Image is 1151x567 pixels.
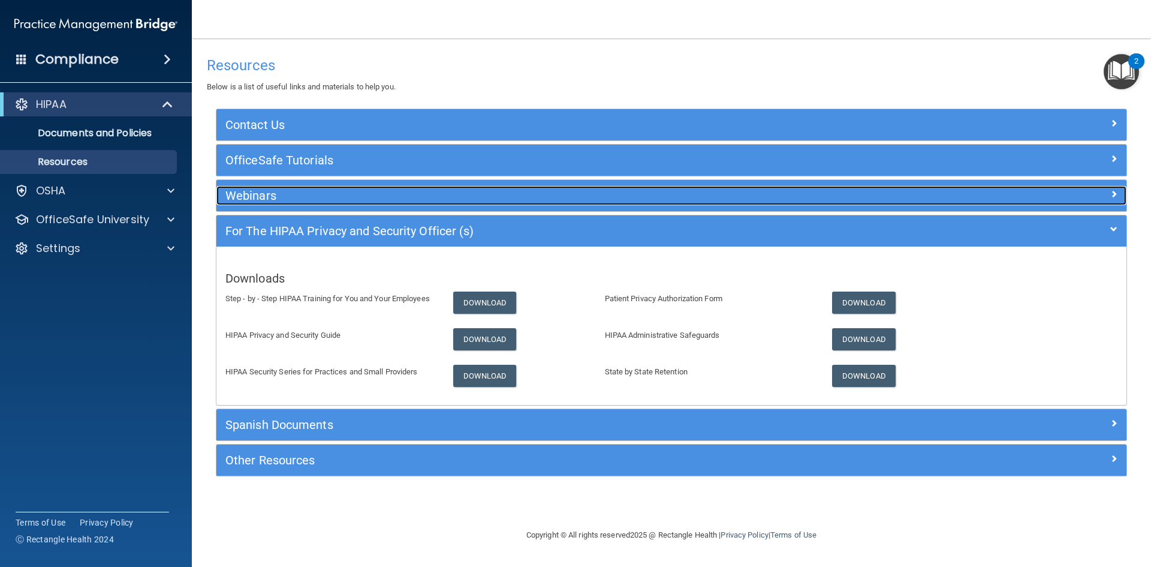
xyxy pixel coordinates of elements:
img: PMB logo [14,13,177,37]
a: Download [453,328,517,350]
div: 2 [1134,61,1138,77]
a: OSHA [14,184,174,198]
a: OfficeSafe University [14,212,174,227]
p: HIPAA Administrative Safeguards [605,328,815,343]
h5: Other Resources [225,454,890,467]
p: Resources [8,156,171,168]
h5: Downloads [225,272,1117,285]
p: HIPAA [36,97,67,112]
a: Download [832,328,896,350]
a: Contact Us [225,115,1117,134]
p: State by State Retention [605,365,815,379]
h5: Spanish Documents [225,418,890,431]
a: OfficeSafe Tutorials [225,151,1117,170]
p: HIPAA Privacy and Security Guide [225,328,435,343]
h5: For The HIPAA Privacy and Security Officer (s) [225,224,890,238]
a: Spanish Documents [225,415,1117,434]
p: Step - by - Step HIPAA Training for You and Your Employees [225,292,435,306]
a: Terms of Use [16,517,65,529]
a: Download [453,365,517,387]
a: HIPAA [14,97,174,112]
h5: OfficeSafe Tutorials [225,154,890,167]
a: Webinars [225,186,1117,205]
h4: Resources [207,58,1136,73]
h5: Contact Us [225,118,890,131]
a: Privacy Policy [80,517,134,529]
a: Download [453,292,517,314]
a: Privacy Policy [721,530,768,539]
p: OSHA [36,184,66,198]
div: Copyright © All rights reserved 2025 @ Rectangle Health | | [453,516,890,554]
a: Terms of Use [770,530,816,539]
a: Download [832,365,896,387]
p: HIPAA Security Series for Practices and Small Providers [225,365,435,379]
p: Patient Privacy Authorization Form [605,292,815,306]
a: For The HIPAA Privacy and Security Officer (s) [225,221,1117,241]
h5: Webinars [225,189,890,202]
span: Below is a list of useful links and materials to help you. [207,82,396,91]
p: OfficeSafe University [36,212,149,227]
p: Settings [36,241,80,256]
span: Ⓒ Rectangle Health 2024 [16,533,114,545]
a: Other Resources [225,451,1117,470]
button: Open Resource Center, 2 new notifications [1104,54,1139,89]
a: Settings [14,241,174,256]
h4: Compliance [35,51,119,68]
a: Download [832,292,896,314]
p: Documents and Policies [8,127,171,139]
